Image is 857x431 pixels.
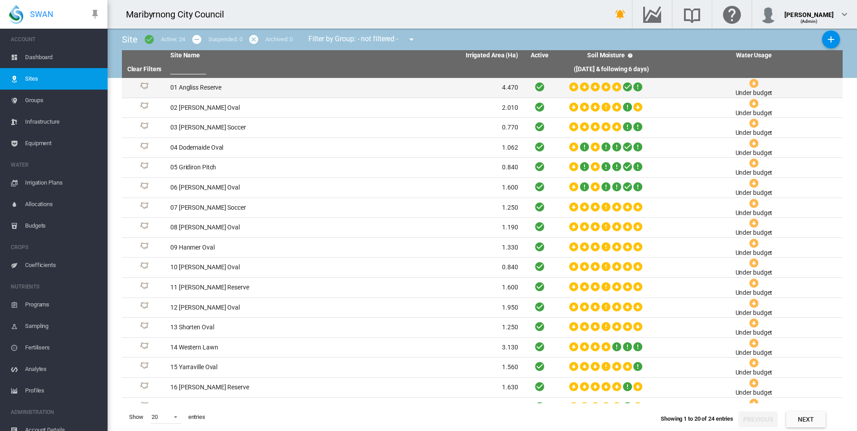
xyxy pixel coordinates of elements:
[167,358,344,377] td: 15 Yarraville Oval
[126,8,232,21] div: Maribyrnong City Council
[151,414,158,420] div: 20
[126,202,163,213] div: Site Id: 38368
[126,102,163,113] div: Site Id: 38355
[126,362,163,373] div: Site Id: 38382
[736,129,773,138] div: Under budget
[344,318,522,337] td: 1.250
[126,382,163,393] div: Site Id: 38381
[344,278,522,297] td: 1.600
[344,158,522,177] td: 0.840
[139,142,150,153] img: 1.svg
[161,35,185,43] div: Active: 24
[25,172,100,194] span: Irrigation Plans
[167,50,344,61] th: Site Name
[122,98,843,118] tr: Site Id: 38355 02 [PERSON_NAME] Oval 2.010 Under budget
[11,240,100,254] span: CROPS
[139,122,150,133] img: 1.svg
[736,388,773,397] div: Under budget
[122,218,843,238] tr: Site Id: 38366 08 [PERSON_NAME] Oval 1.190 Under budget
[406,34,417,45] md-icon: icon-menu-down
[122,138,843,158] tr: Site Id: 38359 04 Dodemaide Oval 1.062 Under budget
[558,50,665,61] th: Soil Moisture
[167,298,344,318] td: 12 [PERSON_NAME] Oval
[736,168,773,177] div: Under budget
[736,289,773,297] div: Under budget
[25,315,100,337] span: Sampling
[736,228,773,237] div: Under budget
[25,47,100,68] span: Dashboard
[139,162,150,173] img: 1.svg
[167,98,344,118] td: 02 [PERSON_NAME] Oval
[122,318,843,338] tr: Site Id: 38379 13 Shorten Oval 1.250 Under budget
[167,378,344,397] td: 16 [PERSON_NAME] Reserve
[248,34,259,45] md-icon: icon-cancel
[11,32,100,47] span: ACCOUNT
[126,182,163,193] div: Site Id: 38357
[784,7,834,16] div: [PERSON_NAME]
[344,178,522,198] td: 1.600
[139,262,150,273] img: 1.svg
[127,65,162,73] a: Clear Filters
[611,5,629,23] button: icon-bell-ring
[122,298,843,318] tr: Site Id: 38378 12 [PERSON_NAME] Oval 1.950 Under budget
[736,268,773,277] div: Under budget
[736,109,773,118] div: Under budget
[208,35,242,43] div: Suspended: 0
[822,30,840,48] button: Add New Site, define start date
[558,61,665,78] th: ([DATE] & following 6 days)
[122,238,843,258] tr: Site Id: 38370 09 Hanmer Oval 1.330 Under budget
[122,338,843,358] tr: Site Id: 38369 14 Western Lawn 3.130 Under budget
[191,34,202,45] md-icon: icon-minus-circle
[185,409,209,425] span: entries
[826,34,836,45] md-icon: icon-plus
[122,198,843,218] tr: Site Id: 38368 07 [PERSON_NAME] Soccer 1.250 Under budget
[167,318,344,337] td: 13 Shorten Oval
[25,337,100,358] span: Fertilisers
[344,298,522,318] td: 1.950
[122,358,843,378] tr: Site Id: 38382 15 Yarraville Oval 1.560 Under budget
[344,218,522,237] td: 1.190
[738,411,778,427] button: Previous
[139,202,150,213] img: 1.svg
[167,258,344,277] td: 10 [PERSON_NAME] Oval
[736,368,773,377] div: Under budget
[736,309,773,318] div: Under budget
[167,338,344,358] td: 14 Western Lawn
[344,50,522,61] th: Irrigated Area (Ha)
[167,158,344,177] td: 05 Gridiron Pitch
[122,118,843,138] tr: Site Id: 38356 03 [PERSON_NAME] Soccer 0.770 Under budget
[167,178,344,198] td: 06 [PERSON_NAME] Oval
[126,402,163,413] div: Site Id: 38393
[126,342,163,353] div: Site Id: 38369
[126,302,163,313] div: Site Id: 38378
[126,322,163,333] div: Site Id: 38379
[25,358,100,380] span: Analytes
[344,98,522,118] td: 2.010
[615,9,626,20] md-icon: icon-bell-ring
[736,89,773,98] div: Under budget
[126,262,163,273] div: Site Id: 38367
[167,398,344,418] td: 17 [GEOGRAPHIC_DATA]
[144,34,155,45] md-icon: icon-checkbox-marked-circle
[139,222,150,233] img: 1.svg
[122,158,843,178] tr: Site Id: 38358 05 Gridiron Pitch 0.840 Under budget
[344,118,522,138] td: 0.770
[11,158,100,172] span: WATER
[126,242,163,253] div: Site Id: 38370
[167,198,344,218] td: 07 [PERSON_NAME] Soccer
[90,9,100,20] md-icon: icon-pin
[344,398,522,418] td: 1.040
[9,5,23,24] img: SWAN-Landscape-Logo-Colour-drop.png
[786,411,826,427] button: Next
[126,282,163,293] div: Site Id: 38371
[736,209,773,218] div: Under budget
[665,50,843,61] th: Water Usage
[25,254,100,276] span: Coefficients
[139,82,150,93] img: 1.svg
[344,138,522,158] td: 1.062
[122,278,843,298] tr: Site Id: 38371 11 [PERSON_NAME] Reserve 1.600 Under budget
[641,9,663,20] md-icon: Go to the Data Hub
[736,349,773,358] div: Under budget
[167,238,344,258] td: 09 Hanmer Oval
[25,133,100,154] span: Equipment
